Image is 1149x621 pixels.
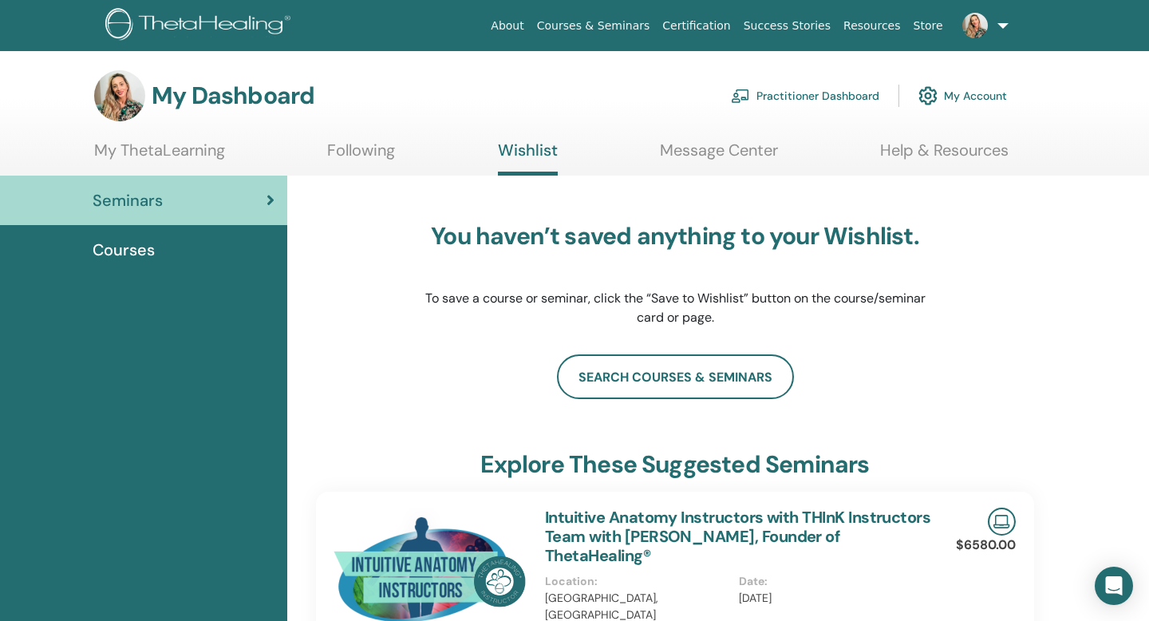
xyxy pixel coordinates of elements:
[531,11,657,41] a: Courses & Seminars
[327,140,395,172] a: Following
[545,507,930,566] a: Intuitive Anatomy Instructors with THInK Instructors Team with [PERSON_NAME], Founder of ThetaHea...
[1095,567,1133,605] div: Open Intercom Messenger
[962,13,988,38] img: default.jpg
[557,354,794,399] a: search courses & seminars
[739,590,923,607] p: [DATE]
[94,70,145,121] img: default.jpg
[731,89,750,103] img: chalkboard-teacher.svg
[105,8,296,44] img: logo.png
[837,11,907,41] a: Resources
[988,508,1016,536] img: Live Online Seminar
[93,238,155,262] span: Courses
[93,188,163,212] span: Seminars
[424,222,926,251] h3: You haven’t saved anything to your Wishlist.
[424,289,926,327] p: To save a course or seminar, click the “Save to Wishlist” button on the course/seminar card or page.
[737,11,837,41] a: Success Stories
[918,82,938,109] img: cog.svg
[956,536,1016,555] p: $6580.00
[731,78,879,113] a: Practitioner Dashboard
[656,11,736,41] a: Certification
[739,573,923,590] p: Date :
[484,11,530,41] a: About
[880,140,1009,172] a: Help & Resources
[907,11,950,41] a: Store
[918,78,1007,113] a: My Account
[660,140,778,172] a: Message Center
[152,81,314,110] h3: My Dashboard
[94,140,225,172] a: My ThetaLearning
[545,573,729,590] p: Location :
[498,140,558,176] a: Wishlist
[480,450,869,479] h3: explore these suggested seminars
